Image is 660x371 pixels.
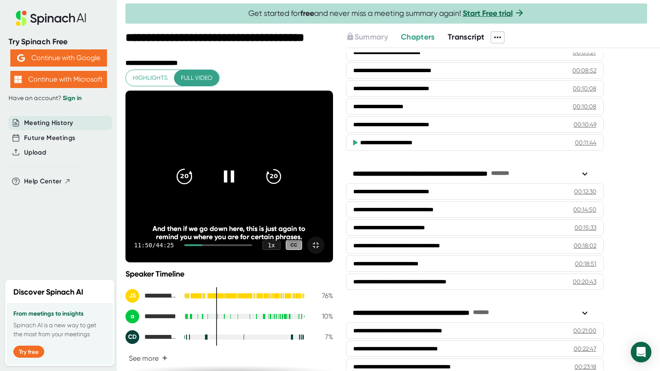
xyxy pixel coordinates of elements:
[181,73,212,83] span: Full video
[13,321,106,339] p: Spinach AI is a new way to get the most from your meetings
[248,9,525,18] span: Get started for and never miss a meeting summary again!
[312,333,333,341] div: 7 %
[448,31,485,43] button: Transcript
[573,102,596,111] div: 00:10:08
[574,241,596,250] div: 00:18:02
[13,346,44,358] button: Try free
[573,205,596,214] div: 00:14:50
[24,176,71,186] button: Help Center
[573,277,596,286] div: 00:20:43
[125,310,139,323] div: a
[24,176,62,186] span: Help Center
[312,292,333,300] div: 76 %
[10,71,107,88] button: Continue with Microsoft
[125,289,177,303] div: Jennifer Shaheen
[125,351,171,366] button: See more+
[575,138,596,147] div: 00:11:44
[162,355,168,362] span: +
[574,362,596,371] div: 00:23:18
[354,32,388,42] span: Summary
[575,259,596,268] div: 00:18:51
[346,31,401,43] div: Upgrade to access
[574,187,596,196] div: 00:12:30
[263,240,281,250] div: 1 x
[448,32,485,42] span: Transcript
[346,31,388,43] button: Summary
[463,9,513,18] a: Start Free trial
[9,37,108,47] div: Try Spinach Free
[312,312,333,320] div: 10 %
[401,31,435,43] button: Chapters
[573,84,596,93] div: 00:10:08
[125,310,177,323] div: ashtynhewitt
[574,344,596,353] div: 00:22:47
[574,223,596,232] div: 00:15:33
[300,9,314,18] b: free
[401,32,435,42] span: Chapters
[63,94,82,102] a: Sign in
[24,118,73,128] button: Meeting History
[631,342,651,362] div: Open Intercom Messenger
[125,289,139,303] div: JS
[24,133,75,143] button: Future Meetings
[572,66,596,75] div: 00:08:52
[286,240,302,250] div: CC
[126,70,174,86] button: Highlights
[146,225,312,241] div: And then if we go down here, this is just again to remind you where you are for certain phrases.
[9,94,108,102] div: Have an account?
[13,286,83,298] h2: Discover Spinach AI
[134,242,174,249] div: 11:50 / 44:25
[133,73,168,83] span: Highlights
[573,326,596,335] div: 00:21:00
[125,330,139,344] div: CD
[574,120,596,129] div: 00:10:49
[125,330,177,344] div: Courtney Dumont
[24,148,46,158] button: Upload
[125,269,333,279] div: Speaker Timeline
[13,310,106,317] h3: From meetings to insights
[573,48,596,57] div: 00:05:27
[17,54,25,62] img: Aehbyd4JwY73AAAAAElFTkSuQmCC
[10,49,107,67] button: Continue with Google
[174,70,219,86] button: Full video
